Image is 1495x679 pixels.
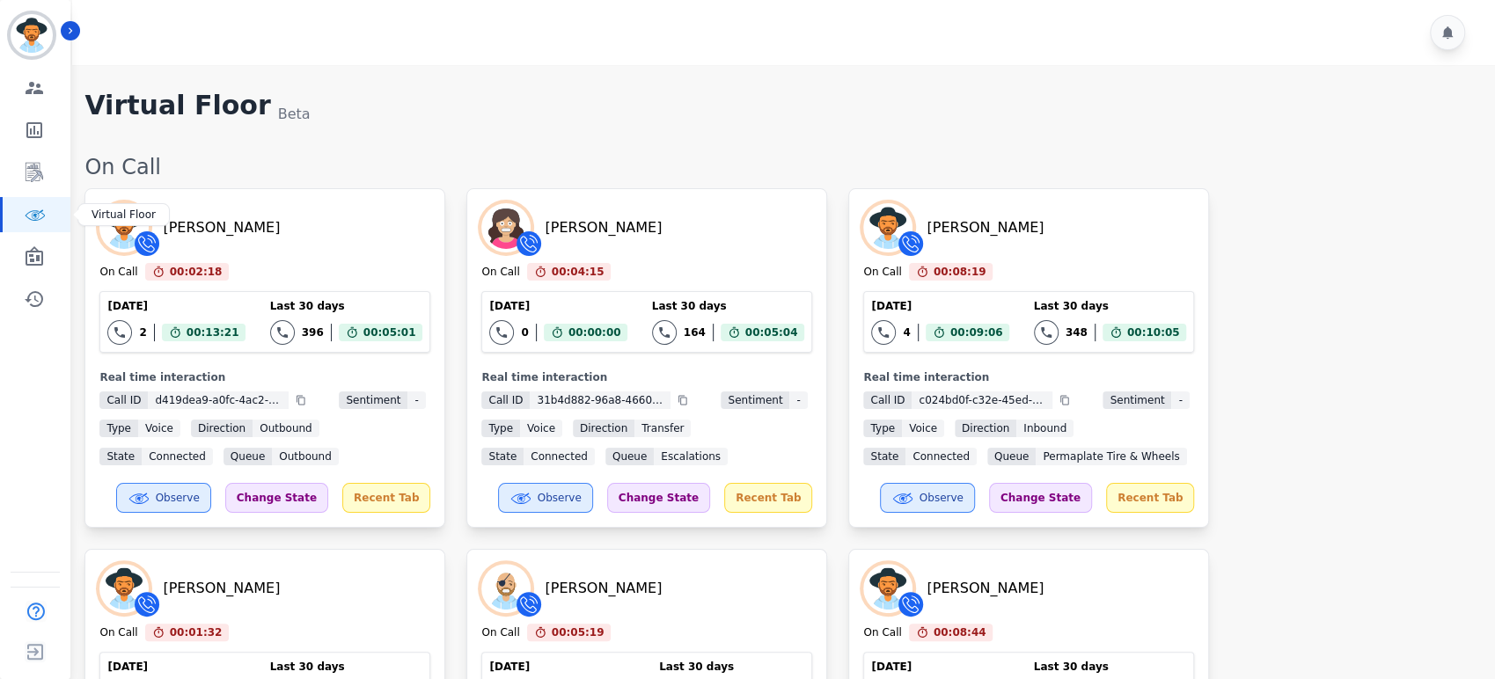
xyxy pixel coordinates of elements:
span: connected [905,448,977,465]
div: 0 [521,325,528,339]
div: Real time interaction [863,370,1194,384]
div: Last 30 days [270,660,423,674]
span: State [481,448,524,465]
h1: Virtual Floor [84,90,270,125]
span: Permaplate Tire & Wheels [1036,448,1186,465]
span: 00:13:21 [187,324,239,341]
img: Avatar [99,564,149,613]
div: Last 30 days [270,299,423,313]
div: On Call [863,625,901,641]
div: Change State [989,483,1092,513]
span: - [789,391,807,409]
div: [PERSON_NAME] [927,217,1044,238]
span: 00:08:19 [934,263,986,281]
button: Observe [498,483,593,513]
img: Avatar [863,203,912,252]
div: [DATE] [107,660,246,674]
span: voice [138,420,180,437]
div: 4 [903,325,910,339]
span: inbound [1016,420,1074,437]
div: On Call [99,265,137,281]
span: 00:08:44 [934,624,986,641]
span: voice [520,420,562,437]
div: 348 [1066,325,1088,339]
span: State [863,448,905,465]
div: [PERSON_NAME] [163,217,280,238]
div: 164 [684,325,706,339]
div: [PERSON_NAME] [927,578,1044,599]
span: Call ID [863,391,912,409]
img: Avatar [481,203,531,252]
span: Type [481,420,520,437]
div: Last 30 days [659,660,804,674]
span: Queue [987,448,1036,465]
div: [PERSON_NAME] [545,578,662,599]
div: Beta [278,104,311,125]
span: 00:10:05 [1127,324,1180,341]
span: 00:01:32 [170,624,223,641]
div: Change State [225,483,328,513]
span: Sentiment [721,391,789,409]
div: Recent Tab [724,483,812,513]
span: Observe [156,491,200,505]
span: Observe [920,491,964,505]
span: 00:00:00 [568,324,621,341]
span: c024bd0f-c32e-45ed-803f-6beb97d25dcf [912,391,1052,409]
div: 396 [302,325,324,339]
span: Direction [955,420,1016,437]
div: On Call [481,265,519,281]
span: Sentiment [1103,391,1171,409]
span: 00:05:04 [745,324,798,341]
div: [PERSON_NAME] [163,578,280,599]
div: Real time interaction [99,370,430,384]
div: [PERSON_NAME] [545,217,662,238]
img: Avatar [481,564,531,613]
span: 00:05:19 [552,624,605,641]
div: On Call [84,153,1477,181]
div: [DATE] [107,299,246,313]
span: voice [902,420,944,437]
span: 00:04:15 [552,263,605,281]
span: Escalations [654,448,728,465]
span: connected [524,448,595,465]
img: Bordered avatar [11,14,53,56]
span: outbound [253,420,319,437]
button: Observe [116,483,211,513]
span: Call ID [481,391,530,409]
div: Last 30 days [1034,660,1187,674]
div: [DATE] [489,299,627,313]
span: - [1171,391,1189,409]
span: Sentiment [339,391,407,409]
span: Queue [224,448,272,465]
span: - [407,391,425,409]
span: 00:02:18 [170,263,223,281]
span: State [99,448,142,465]
span: 00:05:01 [363,324,416,341]
div: Change State [607,483,710,513]
div: Real time interaction [481,370,812,384]
span: Outbound [272,448,339,465]
span: 00:09:06 [950,324,1003,341]
img: Avatar [863,564,912,613]
div: [DATE] [871,660,1009,674]
span: Queue [605,448,654,465]
span: Observe [538,491,582,505]
div: Recent Tab [1106,483,1194,513]
div: 2 [139,325,146,339]
div: Recent Tab [342,483,430,513]
span: d419dea9-a0fc-4ac2-84a4-e09247a29cf5 [148,391,289,409]
span: Call ID [99,391,148,409]
span: Direction [191,420,253,437]
div: On Call [481,625,519,641]
span: Direction [573,420,634,437]
img: Avatar [99,203,149,252]
span: 31b4d882-96a8-4660-be45-ff90ed38012f [530,391,671,409]
span: transfer [634,420,691,437]
span: Type [99,420,138,437]
div: On Call [863,265,901,281]
div: [DATE] [489,660,627,674]
span: Type [863,420,902,437]
div: [DATE] [871,299,1009,313]
button: Observe [880,483,975,513]
div: Last 30 days [652,299,805,313]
